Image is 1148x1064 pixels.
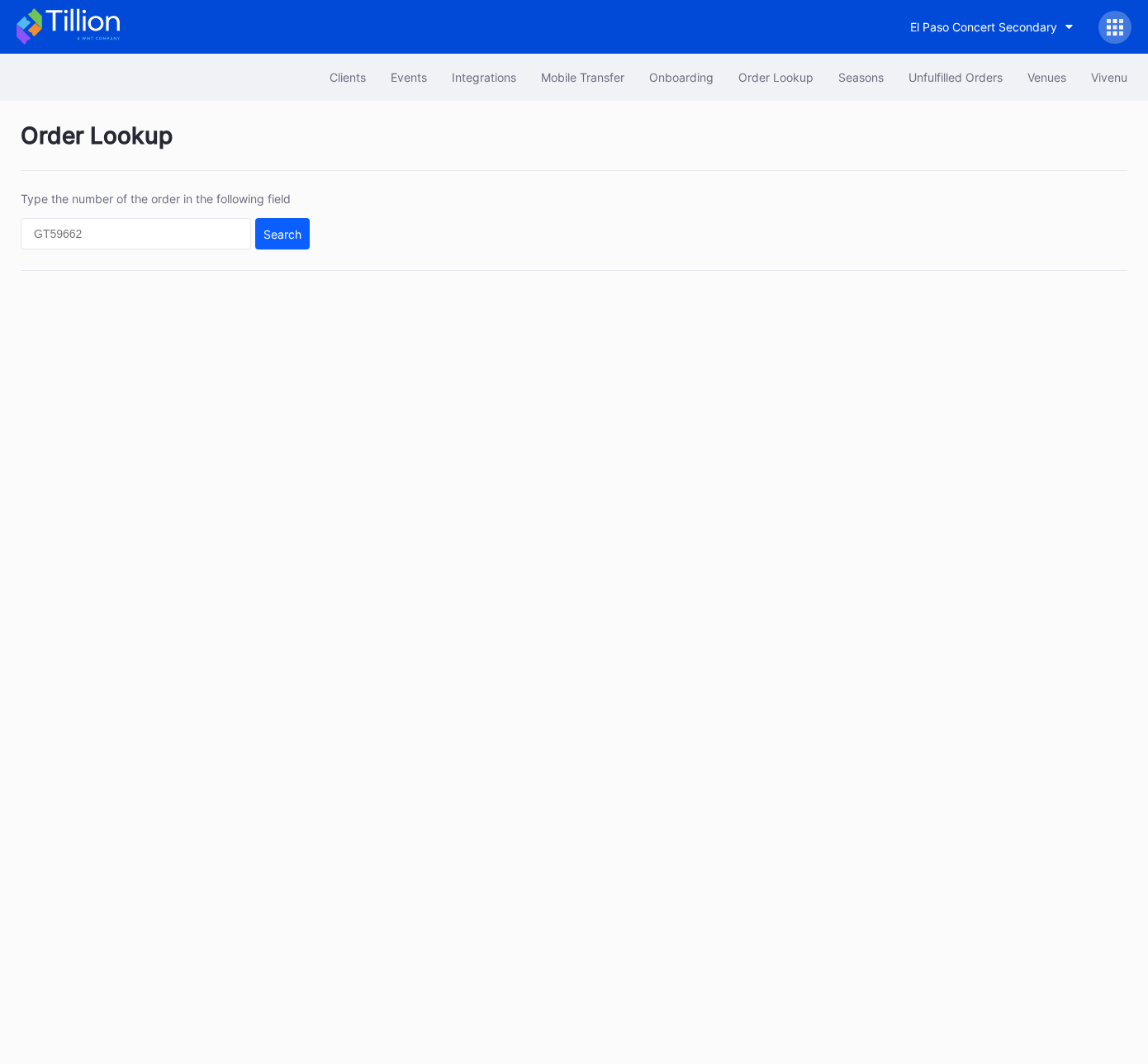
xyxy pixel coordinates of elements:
[541,70,624,84] div: Mobile Transfer
[910,20,1057,34] div: El Paso Concert Secondary
[1079,62,1140,93] button: Vivenu
[21,218,251,249] input: GT59662
[1027,70,1066,84] div: Venues
[838,70,884,84] div: Seasons
[255,218,310,249] button: Search
[726,62,826,93] button: Order Lookup
[439,62,529,93] button: Integrations
[826,62,896,93] button: Seasons
[898,12,1086,42] button: El Paso Concert Secondary
[529,62,637,93] button: Mobile Transfer
[738,70,814,84] div: Order Lookup
[263,227,301,241] div: Search
[896,62,1015,93] button: Unfulfilled Orders
[378,62,439,93] button: Events
[391,70,427,84] div: Events
[1091,70,1127,84] div: Vivenu
[330,70,366,84] div: Clients
[452,70,516,84] div: Integrations
[908,70,1003,84] div: Unfulfilled Orders
[649,70,714,84] div: Onboarding
[21,192,310,206] div: Type the number of the order in the following field
[317,62,378,93] button: Clients
[637,62,726,93] button: Onboarding
[1015,62,1079,93] button: Venues
[21,121,1127,171] div: Order Lookup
